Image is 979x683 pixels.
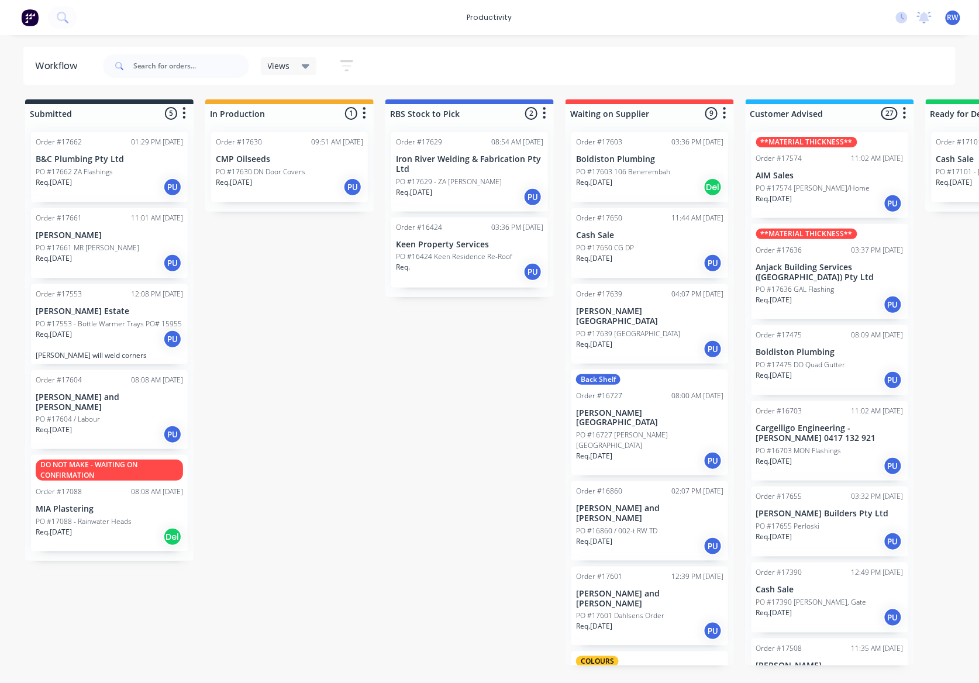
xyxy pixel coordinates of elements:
[576,408,723,428] p: [PERSON_NAME][GEOGRAPHIC_DATA]
[36,504,183,514] p: MIA Plastering
[756,347,904,357] p: Boldiston Plumbing
[36,177,72,188] p: Req. [DATE]
[576,621,612,632] p: Req. [DATE]
[852,245,904,256] div: 03:37 PM [DATE]
[756,370,792,381] p: Req. [DATE]
[576,306,723,326] p: [PERSON_NAME][GEOGRAPHIC_DATA]
[756,597,867,608] p: PO #17390 [PERSON_NAME], Gate
[36,137,82,147] div: Order #17662
[396,222,442,233] div: Order #16424
[36,243,139,253] p: PO #17661 MR [PERSON_NAME]
[756,263,904,282] p: Anjack Building Services ([GEOGRAPHIC_DATA]) Pty Ltd
[671,486,723,496] div: 02:07 PM [DATE]
[852,567,904,578] div: 12:49 PM [DATE]
[343,178,362,196] div: PU
[571,481,728,561] div: Order #1686002:07 PM [DATE][PERSON_NAME] and [PERSON_NAME]PO #16860 / 002-t RW TDReq.[DATE]PU
[884,295,902,314] div: PU
[852,643,904,654] div: 11:35 AM [DATE]
[576,339,612,350] p: Req. [DATE]
[576,154,723,164] p: Boldiston Plumbing
[704,340,722,358] div: PU
[31,455,188,551] div: DO NOT MAKE - WAITING ON CONFIRMATIONOrder #1708808:08 AM [DATE]MIA PlasteringPO #17088 - Rainwat...
[752,563,908,633] div: Order #1739012:49 PM [DATE]Cash SalePO #17390 [PERSON_NAME], GateReq.[DATE]PU
[36,306,183,316] p: [PERSON_NAME] Estate
[576,610,664,621] p: PO #17601 Dahlsens Order
[576,329,680,339] p: PO #17639 [GEOGRAPHIC_DATA]
[704,178,722,196] div: Del
[491,222,543,233] div: 03:36 PM [DATE]
[163,254,182,272] div: PU
[216,137,262,147] div: Order #17630
[36,425,72,435] p: Req. [DATE]
[756,406,802,416] div: Order #16703
[576,243,634,253] p: PO #17650 CG DP
[752,401,908,481] div: Order #1670311:02 AM [DATE]Cargelligo Engineering - [PERSON_NAME] 0417 132 921PO #16703 MON Flash...
[36,154,183,164] p: B&C Plumbing Pty Ltd
[396,187,432,198] p: Req. [DATE]
[211,132,368,202] div: Order #1763009:51 AM [DATE]CMP OilseedsPO #17630 DN Door CoversReq.[DATE]PU
[852,406,904,416] div: 11:02 AM [DATE]
[576,451,612,461] p: Req. [DATE]
[36,527,72,537] p: Req. [DATE]
[576,503,723,523] p: [PERSON_NAME] and [PERSON_NAME]
[396,262,410,272] p: Req.
[884,608,902,627] div: PU
[163,330,182,349] div: PU
[36,213,82,223] div: Order #17661
[36,289,82,299] div: Order #17553
[36,167,113,177] p: PO #17662 ZA Flashings
[576,230,723,240] p: Cash Sale
[36,329,72,340] p: Req. [DATE]
[36,460,183,481] div: DO NOT MAKE - WAITING ON CONFIRMATION
[756,194,792,204] p: Req. [DATE]
[576,536,612,547] p: Req. [DATE]
[576,486,622,496] div: Order #16860
[756,360,846,370] p: PO #17475 DO Quad Gutter
[756,284,835,295] p: PO #17636 GAL Flashing
[523,188,542,206] div: PU
[571,132,728,202] div: Order #1760303:36 PM [DATE]Boldiston PlumbingPO #17603 106 BenerembahReq.[DATE]Del
[752,132,908,218] div: **MATERIAL THICKNESS**Order #1757411:02 AM [DATE]AIM SalesPO #17574 [PERSON_NAME]/HomeReq.[DATE]PU
[391,218,548,288] div: Order #1642403:36 PM [DATE]Keen Property ServicesPO #16424 Keen Residence Re-RoofReq.PU
[576,167,670,177] p: PO #17603 106 Benerembah
[268,60,290,72] span: Views
[576,213,622,223] div: Order #17650
[752,487,908,557] div: Order #1765503:32 PM [DATE][PERSON_NAME] Builders Pty LtdPO #17655 PerloskiReq.[DATE]PU
[163,178,182,196] div: PU
[311,137,363,147] div: 09:51 AM [DATE]
[752,224,908,320] div: **MATERIAL THICKNESS**Order #1763603:37 PM [DATE]Anjack Building Services ([GEOGRAPHIC_DATA]) Pty...
[704,537,722,556] div: PU
[131,487,183,497] div: 08:08 AM [DATE]
[756,491,802,502] div: Order #17655
[131,137,183,147] div: 01:29 PM [DATE]
[523,263,542,281] div: PU
[36,230,183,240] p: [PERSON_NAME]
[576,137,622,147] div: Order #17603
[491,137,543,147] div: 08:54 AM [DATE]
[396,240,543,250] p: Keen Property Services
[671,571,723,582] div: 12:39 PM [DATE]
[756,229,857,239] div: **MATERIAL THICKNESS**
[133,54,249,78] input: Search for orders...
[216,177,252,188] p: Req. [DATE]
[571,208,728,278] div: Order #1765011:44 AM [DATE]Cash SalePO #17650 CG DPReq.[DATE]PU
[391,132,548,212] div: Order #1762908:54 AM [DATE]Iron River Welding & Fabrication Pty LtdPO #17629 - ZA [PERSON_NAME]Re...
[756,330,802,340] div: Order #17475
[852,330,904,340] div: 08:09 AM [DATE]
[36,414,100,425] p: PO #17604 / Labour
[756,643,802,654] div: Order #17508
[852,153,904,164] div: 11:02 AM [DATE]
[756,567,802,578] div: Order #17390
[31,284,188,364] div: Order #1755312:08 PM [DATE][PERSON_NAME] EstatePO #17553 - Bottle Warmer Trays PO# 15955Req.[DATE...
[31,370,188,450] div: Order #1760408:08 AM [DATE][PERSON_NAME] and [PERSON_NAME]PO #17604 / LabourReq.[DATE]PU
[36,351,183,360] p: [PERSON_NAME] will weld corners
[884,371,902,389] div: PU
[884,532,902,551] div: PU
[756,183,870,194] p: PO #17574 [PERSON_NAME]/Home
[31,132,188,202] div: Order #1766201:29 PM [DATE]B&C Plumbing Pty LtdPO #17662 ZA FlashingsReq.[DATE]PU
[163,425,182,444] div: PU
[756,171,904,181] p: AIM Sales
[396,177,502,187] p: PO #17629 - ZA [PERSON_NAME]
[396,154,543,174] p: Iron River Welding & Fabrication Pty Ltd
[884,457,902,475] div: PU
